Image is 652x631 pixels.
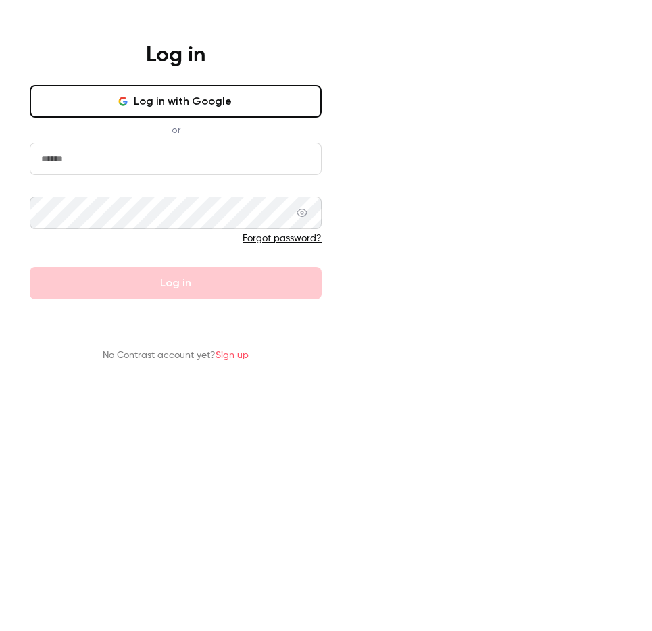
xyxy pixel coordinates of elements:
a: Sign up [216,351,249,360]
h4: Log in [146,42,205,69]
a: Forgot password? [243,234,322,243]
button: Log in with Google [30,85,322,118]
p: No Contrast account yet? [103,349,249,363]
span: or [165,123,187,137]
